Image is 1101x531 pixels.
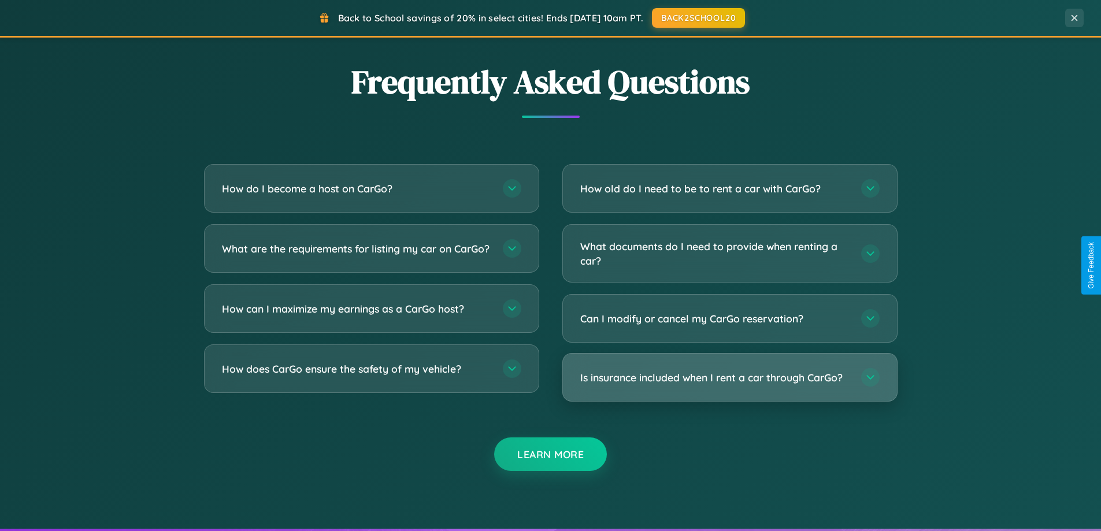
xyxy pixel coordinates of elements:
[222,362,491,376] h3: How does CarGo ensure the safety of my vehicle?
[580,370,850,385] h3: Is insurance included when I rent a car through CarGo?
[580,311,850,326] h3: Can I modify or cancel my CarGo reservation?
[222,181,491,196] h3: How do I become a host on CarGo?
[338,12,643,24] span: Back to School savings of 20% in select cities! Ends [DATE] 10am PT.
[494,437,607,471] button: Learn More
[222,302,491,316] h3: How can I maximize my earnings as a CarGo host?
[652,8,745,28] button: BACK2SCHOOL20
[1087,242,1095,289] div: Give Feedback
[222,242,491,256] h3: What are the requirements for listing my car on CarGo?
[580,239,850,268] h3: What documents do I need to provide when renting a car?
[580,181,850,196] h3: How old do I need to be to rent a car with CarGo?
[204,60,898,104] h2: Frequently Asked Questions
